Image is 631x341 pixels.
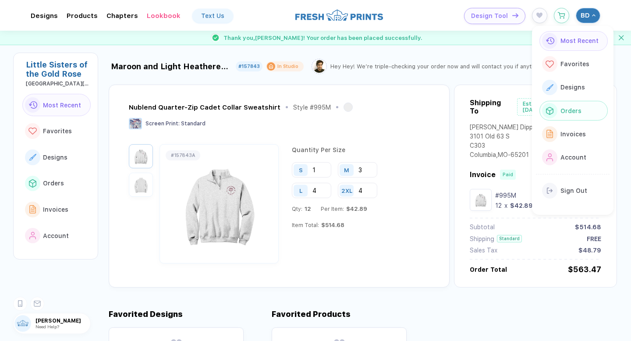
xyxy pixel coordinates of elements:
[302,206,311,212] span: 12
[470,266,507,273] div: Order Total
[576,8,600,23] button: BD
[35,324,59,329] span: Need Help?
[292,222,344,228] div: Item Total:
[495,202,502,209] div: 12
[539,181,608,201] button: link to iconSign Out
[560,131,586,138] span: Invoices
[277,63,298,70] div: In Studio
[109,309,183,319] div: Favorited Designs
[272,309,351,319] div: Favorited Products
[29,232,36,240] img: link to icon
[546,84,553,91] img: link to icon
[539,124,608,144] button: link to iconInvoices
[539,31,608,51] button: link to iconMost Recent
[560,84,585,91] span: Designs
[560,154,586,161] span: Account
[192,9,233,23] a: Text Us
[22,172,91,195] button: link to iconOrders
[209,31,223,45] img: success gif
[22,224,91,247] button: link to iconAccount
[330,63,570,70] div: Hey Hey! We’re triple-checking your order now and will contact you if anything looks off.
[22,94,91,117] button: link to iconMost Recent
[106,12,138,20] div: ChaptersToggle dropdown menu chapters
[471,12,508,20] span: Design Tool
[575,224,601,231] div: $514.68
[131,146,151,166] img: 8ab6203c-95ea-4d89-b07b-2e17abc19ce0_nt_front_1756313103290.jpg
[43,180,64,187] span: Orders
[31,12,58,20] div: DesignsToggle dropdown menu
[587,235,601,242] div: FREE
[299,167,303,173] div: S
[129,118,142,129] img: Screen Print
[131,175,151,195] img: 8ab6203c-95ea-4d89-b07b-2e17abc19ce0_nt_back_1756313103363.jpg
[43,102,81,109] span: Most Recent
[539,54,608,74] button: link to iconFavorites
[503,202,508,209] div: x
[321,206,367,212] div: Per Item:
[129,103,280,111] div: Nublend Quarter-Zip Cadet Collar Sweatshirt
[43,128,72,135] span: Favorites
[43,232,69,239] span: Account
[299,187,302,194] div: L
[539,147,608,167] button: link to iconAccount
[470,224,495,231] div: Subtotal
[293,104,331,111] div: Style # 995M
[26,60,91,78] div: Little Sisters of the Gold Rose
[181,121,206,127] span: Standard
[539,101,608,121] button: link to iconOrders
[470,133,539,142] div: 3101 Old 63 S
[14,315,31,332] img: user profile
[568,265,601,274] div: $563.47
[560,60,589,67] span: Favorites
[43,206,68,213] span: Invoices
[111,62,232,71] div: Maroon and Light Heathered Grey Quarter Zip
[546,130,553,138] img: link to icon
[313,60,326,73] img: Tariq.png
[470,247,497,254] div: Sales Tax
[547,188,553,194] img: link to icon
[292,206,311,212] div: Qty:
[29,205,36,213] img: link to icon
[292,146,427,162] div: Quantity Per Size
[341,187,352,194] div: 2XL
[517,98,601,116] div: Est. Delivery: [DATE]–[DATE]
[546,107,553,115] img: link to icon
[238,64,260,69] div: #157843
[29,179,36,187] img: link to icon
[560,187,587,194] span: Sign Out
[28,101,37,109] img: link to icon
[470,151,539,160] div: Columbia , MO - 65201
[546,37,554,45] img: link to icon
[470,142,539,151] div: C303
[22,146,91,169] button: link to iconDesigns
[28,128,37,135] img: link to icon
[546,60,554,68] img: link to icon
[22,120,91,142] button: link to iconFavorites
[512,13,518,18] img: icon
[578,247,601,254] div: $48.79
[201,12,224,19] div: Text Us
[67,12,98,20] div: ProductsToggle dropdown menu
[344,167,349,173] div: M
[35,318,90,324] span: [PERSON_NAME]
[171,153,195,158] div: # 157843A
[497,235,522,242] div: Standard
[43,154,67,161] span: Designs
[539,78,608,97] button: link to iconDesigns
[162,153,276,255] img: 8ab6203c-95ea-4d89-b07b-2e17abc19ce0_nt_front_1756313103290.jpg
[510,202,533,209] div: $42.89
[26,81,91,87] div: University of Missouri
[503,172,513,178] div: Paid
[472,191,489,209] img: 8ab6203c-95ea-4d89-b07b-2e17abc19ce0_nt_front_1756313103290.jpg
[295,8,383,22] img: logo
[22,198,91,221] button: link to iconInvoices
[581,11,590,19] span: BD
[560,37,599,44] span: Most Recent
[147,12,181,20] div: Lookbook
[470,99,510,115] div: Shipping To
[470,124,539,133] div: [PERSON_NAME] Dipper
[319,222,344,228] span: $514.68
[470,235,494,242] div: Shipping
[470,170,496,179] span: Invoice
[495,192,601,199] div: #995M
